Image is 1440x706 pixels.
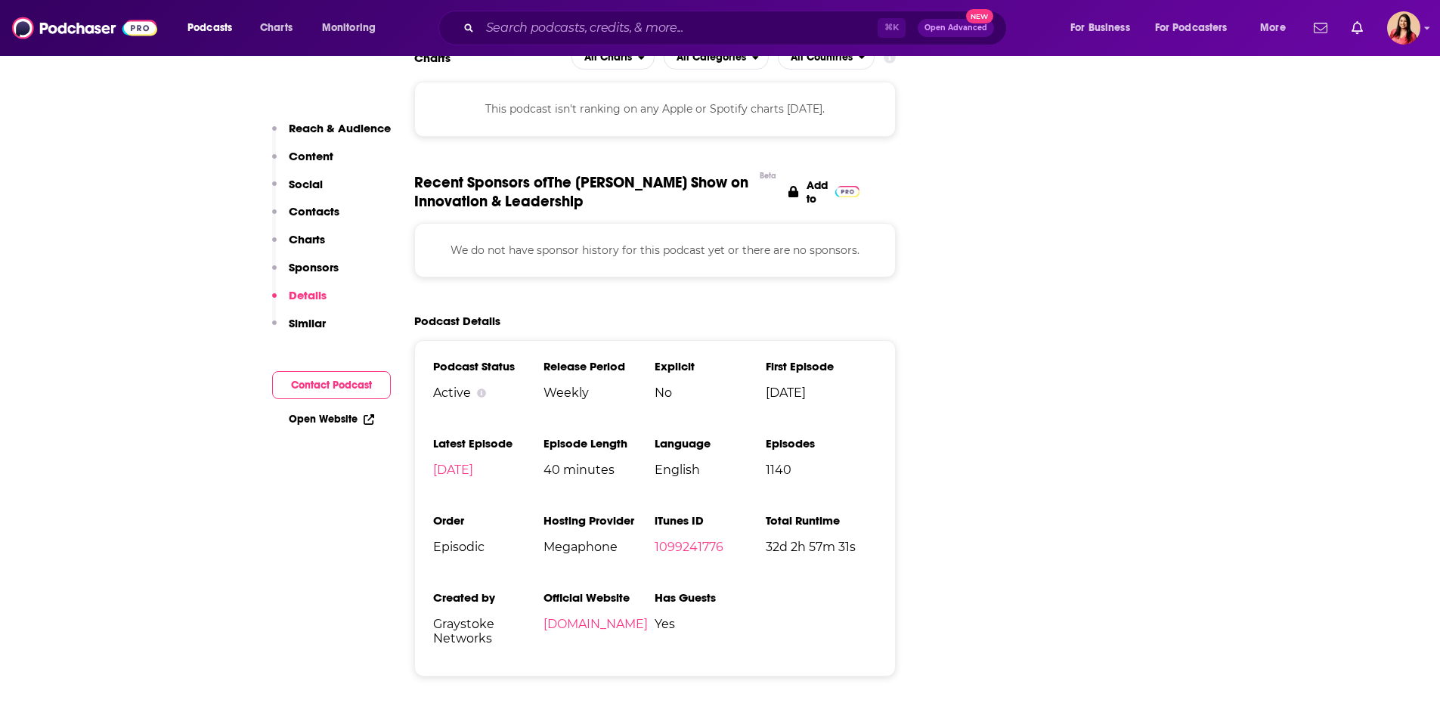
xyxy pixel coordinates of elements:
[1308,15,1333,41] a: Show notifications dropdown
[584,52,632,63] span: All Charts
[766,463,877,477] span: 1140
[433,617,544,646] span: Graystoke Networks
[760,171,776,181] div: Beta
[791,52,853,63] span: All Countries
[766,436,877,451] h3: Episodes
[289,288,327,302] p: Details
[664,45,769,70] button: open menu
[187,17,232,39] span: Podcasts
[433,590,544,605] h3: Created by
[272,371,391,399] button: Contact Podcast
[414,51,451,65] h2: Charts
[571,45,655,70] button: open menu
[766,540,877,554] span: 32d 2h 57m 31s
[260,17,293,39] span: Charts
[1070,17,1130,39] span: For Business
[655,590,766,605] h3: Has Guests
[807,178,828,206] p: Add to
[788,173,859,211] a: Add to
[433,513,544,528] h3: Order
[322,17,376,39] span: Monitoring
[272,232,325,260] button: Charts
[453,11,1021,45] div: Search podcasts, credits, & more...
[543,617,648,631] a: [DOMAIN_NAME]
[1250,16,1305,40] button: open menu
[414,173,753,211] span: Recent Sponsors of The [PERSON_NAME] Show on Innovation & Leadership
[272,316,326,344] button: Similar
[1387,11,1420,45] img: User Profile
[272,149,333,177] button: Content
[778,45,875,70] h2: Countries
[543,590,655,605] h3: Official Website
[433,242,878,259] p: We do not have sponsor history for this podcast yet or there are no sponsors.
[878,18,906,38] span: ⌘ K
[543,436,655,451] h3: Episode Length
[655,359,766,373] h3: Explicit
[778,45,875,70] button: open menu
[655,386,766,400] span: No
[655,617,766,631] span: Yes
[289,232,325,246] p: Charts
[1155,17,1228,39] span: For Podcasters
[289,413,374,426] a: Open Website
[543,359,655,373] h3: Release Period
[272,204,339,232] button: Contacts
[272,288,327,316] button: Details
[664,45,769,70] h2: Categories
[655,513,766,528] h3: iTunes ID
[835,186,860,197] img: Pro Logo
[924,24,987,32] span: Open Advanced
[414,82,897,136] div: This podcast isn't ranking on any Apple or Spotify charts [DATE].
[177,16,252,40] button: open menu
[289,204,339,218] p: Contacts
[289,121,391,135] p: Reach & Audience
[433,359,544,373] h3: Podcast Status
[289,177,323,191] p: Social
[480,16,878,40] input: Search podcasts, credits, & more...
[311,16,395,40] button: open menu
[1387,11,1420,45] button: Show profile menu
[272,121,391,149] button: Reach & Audience
[655,436,766,451] h3: Language
[766,359,877,373] h3: First Episode
[966,9,993,23] span: New
[1387,11,1420,45] span: Logged in as michelle.weinfurt
[289,149,333,163] p: Content
[543,463,655,477] span: 40 minutes
[677,52,746,63] span: All Categories
[414,314,500,328] h2: Podcast Details
[433,540,544,554] span: Episodic
[1060,16,1149,40] button: open menu
[289,316,326,330] p: Similar
[918,19,994,37] button: Open AdvancedNew
[272,177,323,205] button: Social
[433,463,473,477] a: [DATE]
[543,386,655,400] span: Weekly
[655,463,766,477] span: English
[1346,15,1369,41] a: Show notifications dropdown
[655,540,723,554] a: 1099241776
[543,513,655,528] h3: Hosting Provider
[543,540,655,554] span: Megaphone
[433,436,544,451] h3: Latest Episode
[12,14,157,42] img: Podchaser - Follow, Share and Rate Podcasts
[1260,17,1286,39] span: More
[571,45,655,70] h2: Platforms
[272,260,339,288] button: Sponsors
[766,513,877,528] h3: Total Runtime
[250,16,302,40] a: Charts
[433,386,544,400] div: Active
[1145,16,1250,40] button: open menu
[289,260,339,274] p: Sponsors
[766,386,877,400] span: [DATE]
